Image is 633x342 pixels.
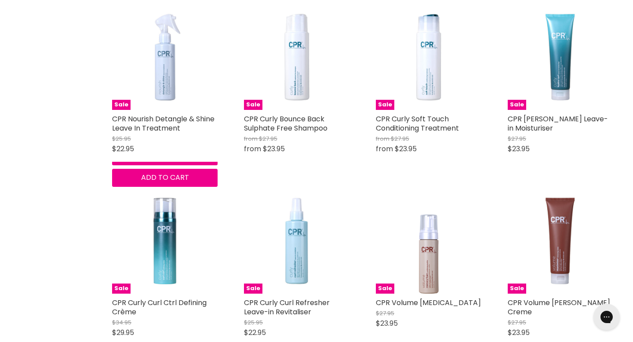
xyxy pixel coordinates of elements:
[508,188,613,294] img: CPR Volume Maximiser Thickening Creme
[244,144,261,154] span: from
[141,172,189,182] span: Add to cart
[112,135,131,143] span: $25.95
[508,114,608,133] a: CPR [PERSON_NAME] Leave-in Moisturiser
[508,327,530,338] span: $23.95
[589,301,624,333] iframe: Gorgias live chat messenger
[244,327,266,338] span: $22.95
[259,135,277,143] span: $27.95
[112,144,134,154] span: $22.95
[508,188,613,294] a: CPR Volume Maximiser Thickening CremeSale
[112,284,131,294] span: Sale
[112,100,131,110] span: Sale
[376,100,394,110] span: Sale
[376,188,481,294] a: CPR Volume Memory FoamSale
[376,135,389,143] span: from
[112,318,131,327] span: $34.95
[112,298,207,317] a: CPR Curly Curl Ctrl Defining Crème
[508,100,526,110] span: Sale
[244,318,263,327] span: $25.95
[244,135,258,143] span: from
[112,188,218,294] img: CPR Curly Curl Ctrl Defining Crème
[244,188,349,294] a: CPR Curly Curl Refresher Leave-in RevitaliserSale
[244,298,330,317] a: CPR Curly Curl Refresher Leave-in Revitaliser
[112,188,218,294] a: CPR Curly Curl Ctrl Defining CrèmeSale
[376,144,393,154] span: from
[263,144,285,154] span: $23.95
[376,4,481,110] a: CPR Curly Soft Touch Conditioning TreatmentSale
[112,327,134,338] span: $29.95
[244,188,349,294] img: CPR Curly Curl Refresher Leave-in Revitaliser
[112,114,215,133] a: CPR Nourish Detangle & Shine Leave In Treatment
[112,169,218,186] button: Add to cart
[395,144,417,154] span: $23.95
[508,135,526,143] span: $27.95
[393,188,465,294] img: CPR Volume Memory Foam
[508,318,526,327] span: $27.95
[376,4,481,110] img: CPR Curly Soft Touch Conditioning Treatment
[376,318,398,328] span: $23.95
[376,309,394,317] span: $27.95
[244,284,262,294] span: Sale
[508,4,613,110] img: CPR Curly Hydra Curl Leave-in Moisturiser
[244,4,349,110] a: CPR Curly Bounce Back Sulphate Free ShampooSale
[508,298,610,317] a: CPR Volume [PERSON_NAME] Creme
[112,4,218,110] img: CPR Nourish Detangle & Shine Leave In Treatment
[508,144,530,154] span: $23.95
[244,114,327,133] a: CPR Curly Bounce Back Sulphate Free Shampoo
[508,284,526,294] span: Sale
[244,100,262,110] span: Sale
[376,114,459,133] a: CPR Curly Soft Touch Conditioning Treatment
[391,135,409,143] span: $27.95
[376,284,394,294] span: Sale
[112,4,218,110] a: CPR Nourish Detangle & Shine Leave In TreatmentSale
[244,4,349,110] img: CPR Curly Bounce Back Sulphate Free Shampoo
[376,298,481,308] a: CPR Volume [MEDICAL_DATA]
[508,4,613,110] a: CPR Curly Hydra Curl Leave-in MoisturiserSale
